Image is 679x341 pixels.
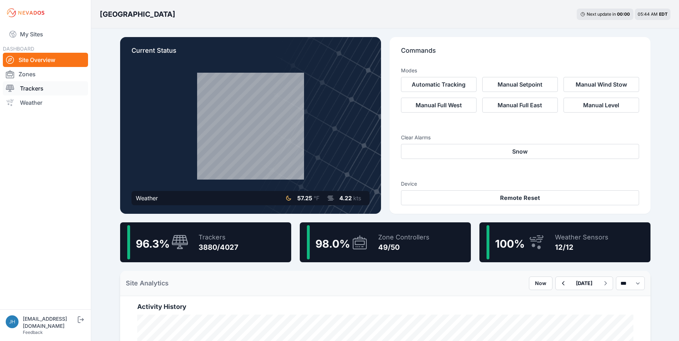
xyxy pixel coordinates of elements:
[555,232,608,242] div: Weather Sensors
[401,67,417,74] h3: Modes
[297,195,312,202] span: 57.25
[23,315,76,330] div: [EMAIL_ADDRESS][DOMAIN_NAME]
[300,222,471,262] a: 98.0%Zone Controllers49/50
[136,237,170,250] span: 96.3 %
[137,302,633,312] h2: Activity History
[401,134,639,141] h3: Clear Alarms
[120,222,291,262] a: 96.3%Trackers3880/4027
[529,277,552,290] button: Now
[378,232,429,242] div: Zone Controllers
[659,11,668,17] span: EDT
[3,81,88,95] a: Trackers
[401,144,639,159] button: Snow
[482,77,558,92] button: Manual Setpoint
[3,53,88,67] a: Site Overview
[564,98,639,113] button: Manual Level
[401,98,477,113] button: Manual Full West
[638,11,658,17] span: 05:44 AM
[3,67,88,81] a: Zones
[23,330,43,335] a: Feedback
[564,77,639,92] button: Manual Wind Stow
[401,180,639,187] h3: Device
[3,46,34,52] span: DASHBOARD
[136,194,158,202] div: Weather
[339,195,352,202] span: 4.22
[126,278,169,288] h2: Site Analytics
[199,242,238,252] div: 3880/4027
[401,46,639,61] p: Commands
[132,46,370,61] p: Current Status
[3,95,88,110] a: Weather
[479,222,650,262] a: 100%Weather Sensors12/12
[617,11,630,17] div: 00 : 00
[6,315,19,328] img: jhaberkorn@invenergy.com
[199,232,238,242] div: Trackers
[378,242,429,252] div: 49/50
[315,237,350,250] span: 98.0 %
[570,277,598,290] button: [DATE]
[353,195,361,202] span: kts
[401,77,477,92] button: Automatic Tracking
[482,98,558,113] button: Manual Full East
[401,190,639,205] button: Remote Reset
[314,195,319,202] span: °F
[6,7,46,19] img: Nevados
[587,11,616,17] span: Next update in
[495,237,525,250] span: 100 %
[555,242,608,252] div: 12/12
[100,9,175,19] h3: [GEOGRAPHIC_DATA]
[3,26,88,43] a: My Sites
[100,5,175,24] nav: Breadcrumb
